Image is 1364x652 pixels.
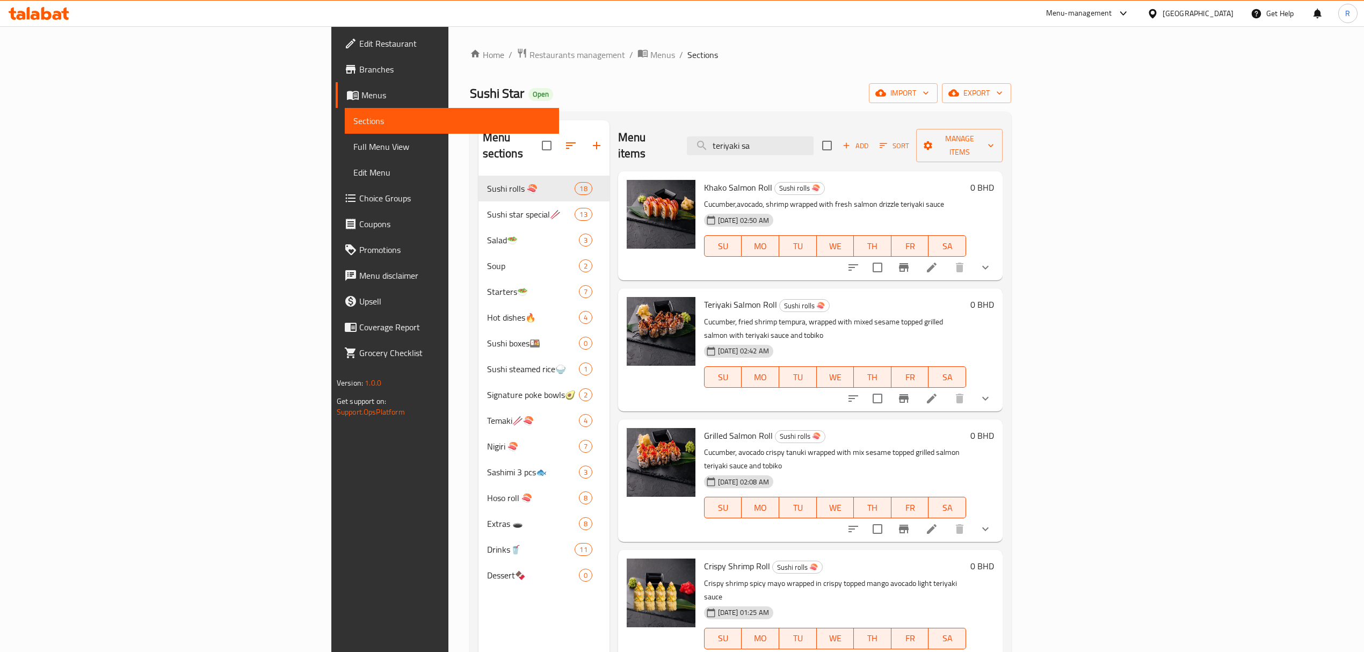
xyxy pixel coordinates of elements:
[487,517,579,530] span: Extras 🕳️
[742,628,779,649] button: MO
[535,134,558,157] span: Select all sections
[579,337,592,350] div: items
[704,296,777,313] span: Teriyaki Salmon Roll
[478,382,610,408] div: Signature poke bowls🥑2
[687,136,814,155] input: search
[779,628,817,649] button: TU
[973,255,998,280] button: show more
[487,337,579,350] div: Sushi boxes🍱
[877,86,929,100] span: import
[933,631,962,646] span: SA
[579,259,592,272] div: items
[478,433,610,459] div: Nigiri 🍣7
[487,440,579,453] span: Nigiri 🍣
[575,182,592,195] div: items
[891,235,929,257] button: FR
[579,364,592,374] span: 1
[1163,8,1234,19] div: [GEOGRAPHIC_DATA]
[714,346,773,356] span: [DATE] 02:42 AM
[838,137,873,154] span: Add item
[359,63,550,76] span: Branches
[478,176,610,201] div: Sushi rolls 🍣18
[579,414,592,427] div: items
[783,631,812,646] span: TU
[359,346,550,359] span: Grocery Checklist
[579,311,592,324] div: items
[779,235,817,257] button: TU
[579,388,592,401] div: items
[478,408,610,433] div: Temaki🥢🍣4
[487,543,575,556] span: Drinks🥤
[891,366,929,388] button: FR
[840,255,866,280] button: sort-choices
[345,160,559,185] a: Edit Menu
[838,137,873,154] button: Add
[579,440,592,453] div: items
[925,261,938,274] a: Edit menu item
[704,315,966,342] p: Cucumber, fried shrimp tempura, wrapped with mixed sesame topped grilled salmon with teriyaki sau...
[579,569,592,582] div: items
[979,392,992,405] svg: Show Choices
[487,182,575,195] span: Sushi rolls 🍣
[1345,8,1350,19] span: R
[925,392,938,405] a: Edit menu item
[487,569,579,582] span: Dessert🍫
[584,133,610,158] button: Add section
[970,297,994,312] h6: 0 BHD
[579,416,592,426] span: 4
[925,132,994,159] span: Manage items
[618,129,674,162] h2: Menu items
[579,466,592,479] div: items
[345,134,559,160] a: Full Menu View
[742,497,779,518] button: MO
[783,238,812,254] span: TU
[1046,7,1112,20] div: Menu-management
[359,321,550,334] span: Coverage Report
[627,180,695,249] img: Khako Salmon Roll
[478,171,610,592] nav: Menu sections
[337,405,405,419] a: Support.OpsPlatform
[775,430,825,443] span: Sushi rolls 🍣
[579,570,592,581] span: 0
[866,256,889,279] span: Select to update
[970,559,994,574] h6: 0 BHD
[817,235,854,257] button: WE
[579,519,592,529] span: 8
[478,330,610,356] div: Sushi boxes🍱0
[478,279,610,305] div: Starters🥗7
[579,285,592,298] div: items
[979,523,992,535] svg: Show Choices
[858,500,887,516] span: TH
[517,48,625,62] a: Restaurants management
[336,31,559,56] a: Edit Restaurant
[704,446,966,473] p: Cucumber, avocado crispy tanuki wrapped with mix sesame topped grilled salmon teriyaki sauce and ...
[779,299,830,312] div: Sushi rolls 🍣
[928,497,966,518] button: SA
[891,255,917,280] button: Branch-specific-item
[821,631,850,646] span: WE
[336,82,559,108] a: Menus
[817,497,854,518] button: WE
[947,386,973,411] button: delete
[365,376,381,390] span: 1.0.0
[579,261,592,271] span: 2
[947,255,973,280] button: delete
[336,237,559,263] a: Promotions
[637,48,675,62] a: Menus
[928,366,966,388] button: SA
[891,628,929,649] button: FR
[866,518,889,540] span: Select to update
[866,387,889,410] span: Select to update
[816,134,838,157] span: Select section
[714,477,773,487] span: [DATE] 02:08 AM
[361,89,550,102] span: Menus
[704,198,966,211] p: Cucumber,avocado, shrimp wrapped with fresh salmon drizzle teriyaki sauce
[869,83,938,103] button: import
[817,628,854,649] button: WE
[336,314,559,340] a: Coverage Report
[337,376,363,390] span: Version:
[487,259,579,272] div: Soup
